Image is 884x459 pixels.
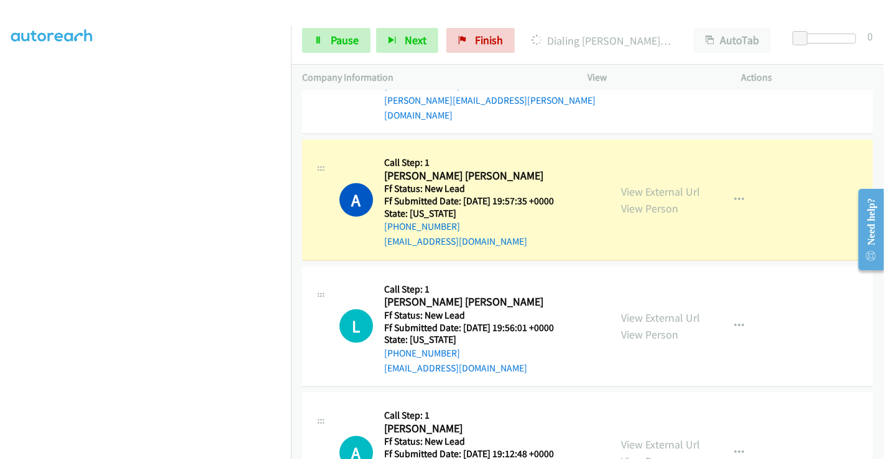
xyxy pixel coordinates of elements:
[384,309,554,322] h5: Ff Status: New Lead
[384,157,554,169] h5: Call Step: 1
[384,409,554,422] h5: Call Step: 1
[446,28,515,53] a: Finish
[302,28,371,53] a: Pause
[384,283,554,296] h5: Call Step: 1
[384,334,554,346] h5: State: [US_STATE]
[331,33,359,47] span: Pause
[384,94,596,121] a: [PERSON_NAME][EMAIL_ADDRESS][PERSON_NAME][DOMAIN_NAME]
[384,207,554,220] h5: State: [US_STATE]
[849,180,884,279] iframe: Resource Center
[376,28,438,53] button: Next
[475,33,503,47] span: Finish
[339,309,373,343] h1: L
[384,220,460,232] a: [PHONE_NUMBER]
[867,28,873,45] div: 0
[339,183,373,217] h1: A
[621,184,700,199] a: View External Url
[694,28,771,53] button: AutoTab
[621,437,700,452] a: View External Url
[799,34,856,43] div: Delay between calls (in seconds)
[384,435,554,448] h5: Ff Status: New Lead
[384,362,527,374] a: [EMAIL_ADDRESS][DOMAIN_NAME]
[384,183,554,195] h5: Ff Status: New Lead
[621,327,678,342] a: View Person
[384,322,554,334] h5: Ff Submitted Date: [DATE] 19:56:01 +0000
[532,32,671,49] p: Dialing [PERSON_NAME] [PERSON_NAME]
[587,70,719,85] p: View
[384,347,460,359] a: [PHONE_NUMBER]
[384,295,554,309] h2: [PERSON_NAME] [PERSON_NAME]
[621,201,678,216] a: View Person
[742,70,873,85] p: Actions
[405,33,426,47] span: Next
[384,169,554,183] h2: [PERSON_NAME] [PERSON_NAME]
[384,195,554,207] h5: Ff Submitted Date: [DATE] 19:57:35 +0000
[339,309,373,343] div: The call is yet to be attempted
[384,422,554,436] h2: [PERSON_NAME]
[621,311,700,325] a: View External Url
[302,70,565,85] p: Company Information
[384,235,527,247] a: [EMAIL_ADDRESS][DOMAIN_NAME]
